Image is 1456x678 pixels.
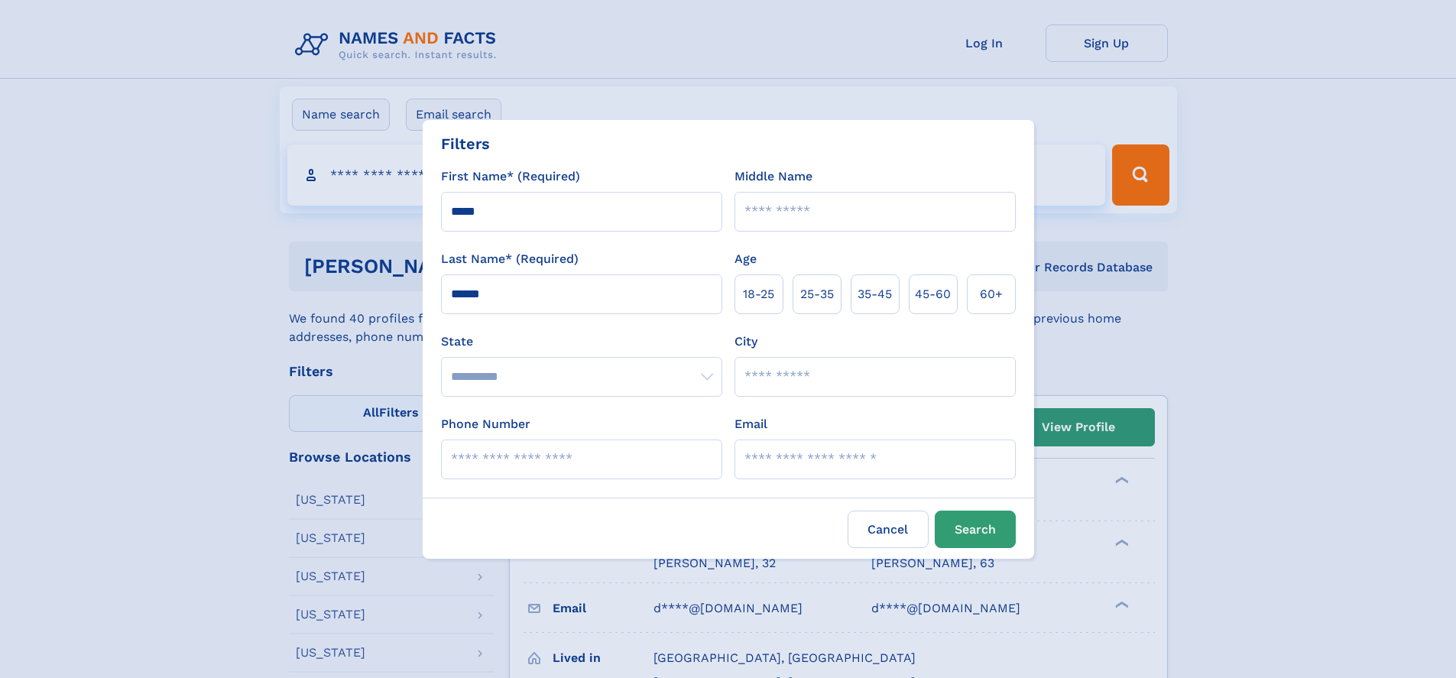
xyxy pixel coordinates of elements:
span: 45‑60 [915,285,951,303]
label: Cancel [848,511,929,548]
label: Email [734,415,767,433]
label: Middle Name [734,167,812,186]
label: Age [734,250,757,268]
label: Phone Number [441,415,530,433]
span: 35‑45 [858,285,892,303]
label: Last Name* (Required) [441,250,579,268]
span: 18‑25 [743,285,774,303]
label: First Name* (Required) [441,167,580,186]
div: Filters [441,132,490,155]
span: 60+ [980,285,1003,303]
button: Search [935,511,1016,548]
label: City [734,333,757,351]
label: State [441,333,722,351]
span: 25‑35 [800,285,834,303]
